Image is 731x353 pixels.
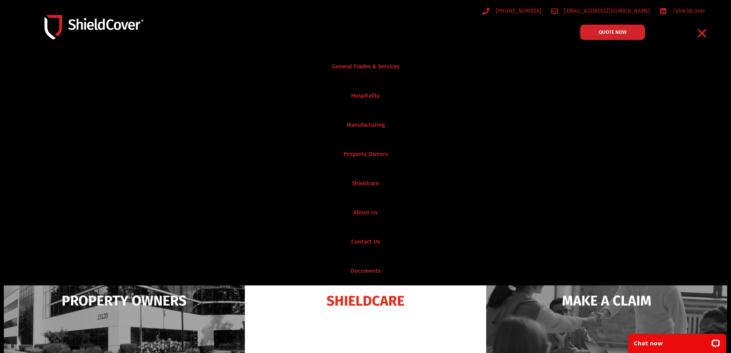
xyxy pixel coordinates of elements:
a: QUOTE NOW [580,25,645,40]
div: Menu Toggle [693,24,711,42]
a: [PHONE_NUMBER] [482,6,542,16]
span: [PHONE_NUMBER] [494,6,542,16]
img: Shield-Cover-Underwriting-Australia-logo-full [45,15,144,39]
iframe: LiveChat chat widget [623,329,731,353]
span: /shieldcover [671,6,705,16]
a: /shieldcover [660,6,705,16]
span: QUOTE NOW [599,30,627,35]
a: [EMAIL_ADDRESS][DOMAIN_NAME] [551,6,650,16]
span: [EMAIL_ADDRESS][DOMAIN_NAME] [562,6,650,16]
